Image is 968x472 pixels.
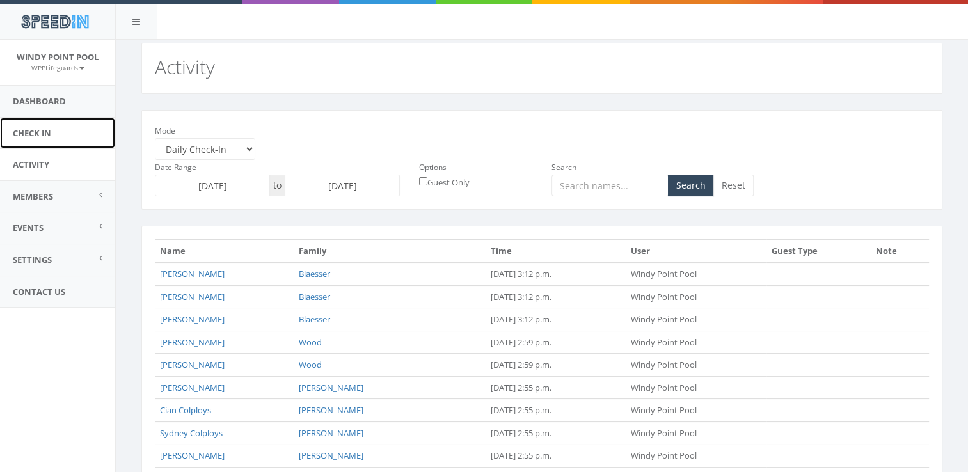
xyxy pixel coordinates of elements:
a: Wood [299,336,322,348]
button: Search [668,175,714,196]
a: [PERSON_NAME] [160,313,225,325]
td: Windy Point Pool [626,444,767,468]
a: Blaesser [299,291,330,303]
input: Guest Only [419,177,427,185]
td: [DATE] 2:55 p.m. [486,421,626,444]
a: Reset [713,175,754,196]
td: Windy Point Pool [626,421,767,444]
span: Windy Point Pool [17,51,99,63]
small: WPPLifeguards [31,63,84,72]
td: Windy Point Pool [626,376,767,399]
span: Contact Us [13,286,65,297]
label: Guest Only [419,175,470,189]
img: speedin_logo.png [15,10,95,33]
th: Family [294,240,486,263]
h6: Date Range [155,163,400,171]
span: Settings [13,254,52,265]
td: [DATE] 2:59 p.m. [486,331,626,354]
td: Windy Point Pool [626,308,767,331]
td: Windy Point Pool [626,331,767,354]
th: Time [486,240,626,263]
td: [DATE] 2:55 p.m. [486,444,626,468]
a: Blaesser [299,268,330,279]
td: Windy Point Pool [626,399,767,422]
td: Windy Point Pool [626,285,767,308]
td: [DATE] 2:59 p.m. [486,354,626,377]
a: Sydney Colploys [160,427,223,439]
td: Windy Point Pool [626,354,767,377]
a: [PERSON_NAME] [160,291,225,303]
h6: Mode [155,127,400,135]
a: [PERSON_NAME] [160,382,225,393]
a: [PERSON_NAME] [160,268,225,279]
td: [DATE] 3:12 p.m. [486,308,626,331]
a: Cian Colploys [160,404,211,416]
a: [PERSON_NAME] [299,404,363,416]
td: [DATE] 3:12 p.m. [486,285,626,308]
span: to [270,175,285,196]
th: Guest Type [766,240,871,263]
th: Name [155,240,294,263]
td: [DATE] 2:55 p.m. [486,399,626,422]
a: [PERSON_NAME] [299,382,363,393]
span: Members [13,191,53,202]
span: Events [13,222,44,233]
a: [PERSON_NAME] [160,359,225,370]
th: Note [871,240,929,263]
a: Wood [299,359,322,370]
a: Blaesser [299,313,330,325]
h6: Options [419,163,532,171]
h2: Activity [155,56,929,77]
a: [PERSON_NAME] [160,450,225,461]
a: [PERSON_NAME] [299,427,363,439]
td: [DATE] 2:55 p.m. [486,376,626,399]
a: [PERSON_NAME] [299,450,363,461]
input: Search names... [551,175,669,196]
a: WPPLifeguards [31,61,84,73]
a: [PERSON_NAME] [160,336,225,348]
td: Windy Point Pool [626,262,767,285]
th: User [626,240,767,263]
td: [DATE] 3:12 p.m. [486,262,626,285]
